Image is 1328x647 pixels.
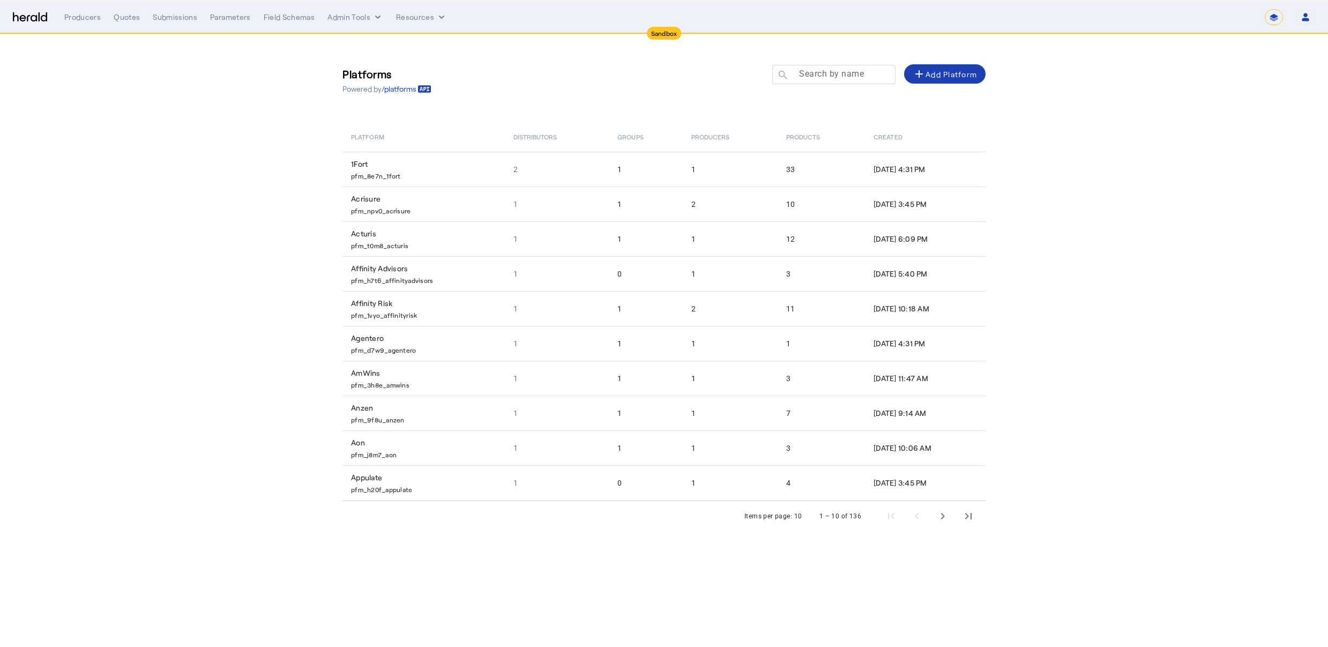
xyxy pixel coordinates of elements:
[778,187,865,221] td: 10
[342,84,431,94] p: Powered by
[153,12,197,23] div: Submissions
[683,326,778,361] td: 1
[342,430,505,465] td: Aon
[351,309,501,319] p: pfm_1vyo_affinityrisk
[505,221,609,256] td: 1
[396,12,447,23] button: Resources dropdown menu
[913,68,977,80] div: Add Platform
[683,361,778,396] td: 1
[505,430,609,465] td: 1
[505,152,609,187] td: 2
[865,361,986,396] td: [DATE] 11:47 AM
[342,256,505,291] td: Affinity Advisors
[799,69,864,79] mat-label: Search by name
[210,12,251,23] div: Parameters
[609,256,682,291] td: 0
[865,430,986,465] td: [DATE] 10:06 AM
[913,68,926,80] mat-icon: add
[778,221,865,256] td: 12
[819,511,861,522] div: 1 – 10 of 136
[342,187,505,221] td: Acrisure
[778,122,865,152] th: Products
[505,187,609,221] td: 1
[778,361,865,396] td: 3
[744,511,792,522] div: Items per page:
[609,396,682,430] td: 1
[865,221,986,256] td: [DATE] 6:09 PM
[778,396,865,430] td: 7
[114,12,140,23] div: Quotes
[865,122,986,152] th: Created
[865,326,986,361] td: [DATE] 4:31 PM
[351,169,501,180] p: pfm_8e7n_1fort
[609,122,682,152] th: Groups
[647,27,682,40] div: Sandbox
[342,326,505,361] td: Agentero
[505,256,609,291] td: 1
[683,152,778,187] td: 1
[609,291,682,326] td: 1
[505,465,609,501] td: 1
[351,239,501,250] p: pfm_t0m8_acturis
[778,465,865,501] td: 4
[342,122,505,152] th: Platform
[956,503,981,529] button: Last page
[930,503,956,529] button: Next page
[778,291,865,326] td: 11
[382,84,431,94] a: /platforms
[351,483,501,494] p: pfm_h20f_appulate
[342,152,505,187] td: 1Fort
[342,465,505,501] td: Appulate
[772,69,790,83] mat-icon: search
[683,430,778,465] td: 1
[609,361,682,396] td: 1
[609,465,682,501] td: 0
[778,326,865,361] td: 1
[683,122,778,152] th: Producers
[683,256,778,291] td: 1
[865,187,986,221] td: [DATE] 3:45 PM
[342,291,505,326] td: Affinity Risk
[778,256,865,291] td: 3
[505,396,609,430] td: 1
[778,152,865,187] td: 33
[351,448,501,459] p: pfm_j8m7_aon
[683,291,778,326] td: 2
[865,291,986,326] td: [DATE] 10:18 AM
[683,221,778,256] td: 1
[609,430,682,465] td: 1
[327,12,383,23] button: internal dropdown menu
[609,187,682,221] td: 1
[865,256,986,291] td: [DATE] 5:40 PM
[351,413,501,424] p: pfm_9f8u_anzen
[64,12,101,23] div: Producers
[904,64,986,84] button: Add Platform
[13,12,47,23] img: Herald Logo
[794,511,802,522] div: 10
[505,122,609,152] th: Distributors
[609,326,682,361] td: 1
[342,66,431,81] h3: Platforms
[683,187,778,221] td: 2
[505,291,609,326] td: 1
[505,326,609,361] td: 1
[505,361,609,396] td: 1
[351,378,501,389] p: pfm_3h8e_amwins
[683,465,778,501] td: 1
[342,396,505,430] td: Anzen
[865,396,986,430] td: [DATE] 9:14 AM
[351,274,501,285] p: pfm_h7t6_affinityadvisors
[351,204,501,215] p: pfm_npv0_acrisure
[865,152,986,187] td: [DATE] 4:31 PM
[609,152,682,187] td: 1
[865,465,986,501] td: [DATE] 3:45 PM
[609,221,682,256] td: 1
[342,361,505,396] td: AmWins
[778,430,865,465] td: 3
[683,396,778,430] td: 1
[342,221,505,256] td: Acturis
[264,12,315,23] div: Field Schemas
[351,344,501,354] p: pfm_d7w9_agentero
